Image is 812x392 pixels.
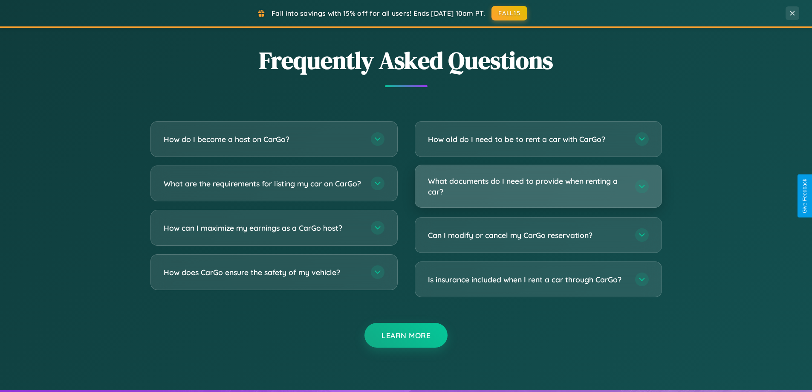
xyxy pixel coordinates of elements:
h3: How old do I need to be to rent a car with CarGo? [428,134,627,145]
h3: Can I modify or cancel my CarGo reservation? [428,230,627,241]
h3: How do I become a host on CarGo? [164,134,362,145]
button: Learn More [364,323,448,348]
h3: How does CarGo ensure the safety of my vehicle? [164,267,362,278]
div: Give Feedback [802,179,808,213]
h3: Is insurance included when I rent a car through CarGo? [428,274,627,285]
h3: How can I maximize my earnings as a CarGo host? [164,223,362,233]
button: FALL15 [491,6,527,20]
h2: Frequently Asked Questions [150,44,662,77]
h3: What documents do I need to provide when renting a car? [428,176,627,197]
h3: What are the requirements for listing my car on CarGo? [164,178,362,189]
span: Fall into savings with 15% off for all users! Ends [DATE] 10am PT. [272,9,485,17]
